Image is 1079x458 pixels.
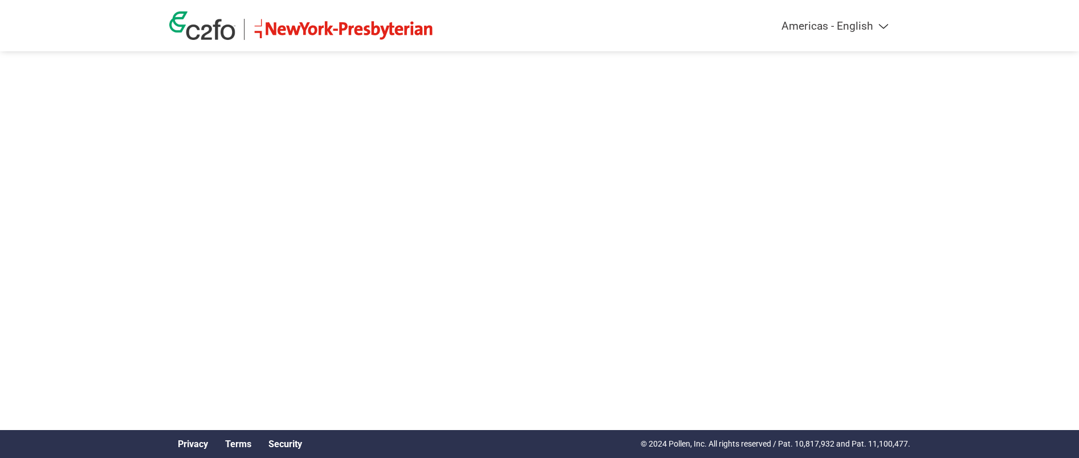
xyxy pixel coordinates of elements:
[225,439,251,449] a: Terms
[178,439,208,449] a: Privacy
[169,11,235,40] img: c2fo logo
[641,438,910,450] p: © 2024 Pollen, Inc. All rights reserved / Pat. 10,817,932 and Pat. 11,100,477.
[253,19,434,40] img: NewYork-Presbyterian
[268,439,302,449] a: Security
